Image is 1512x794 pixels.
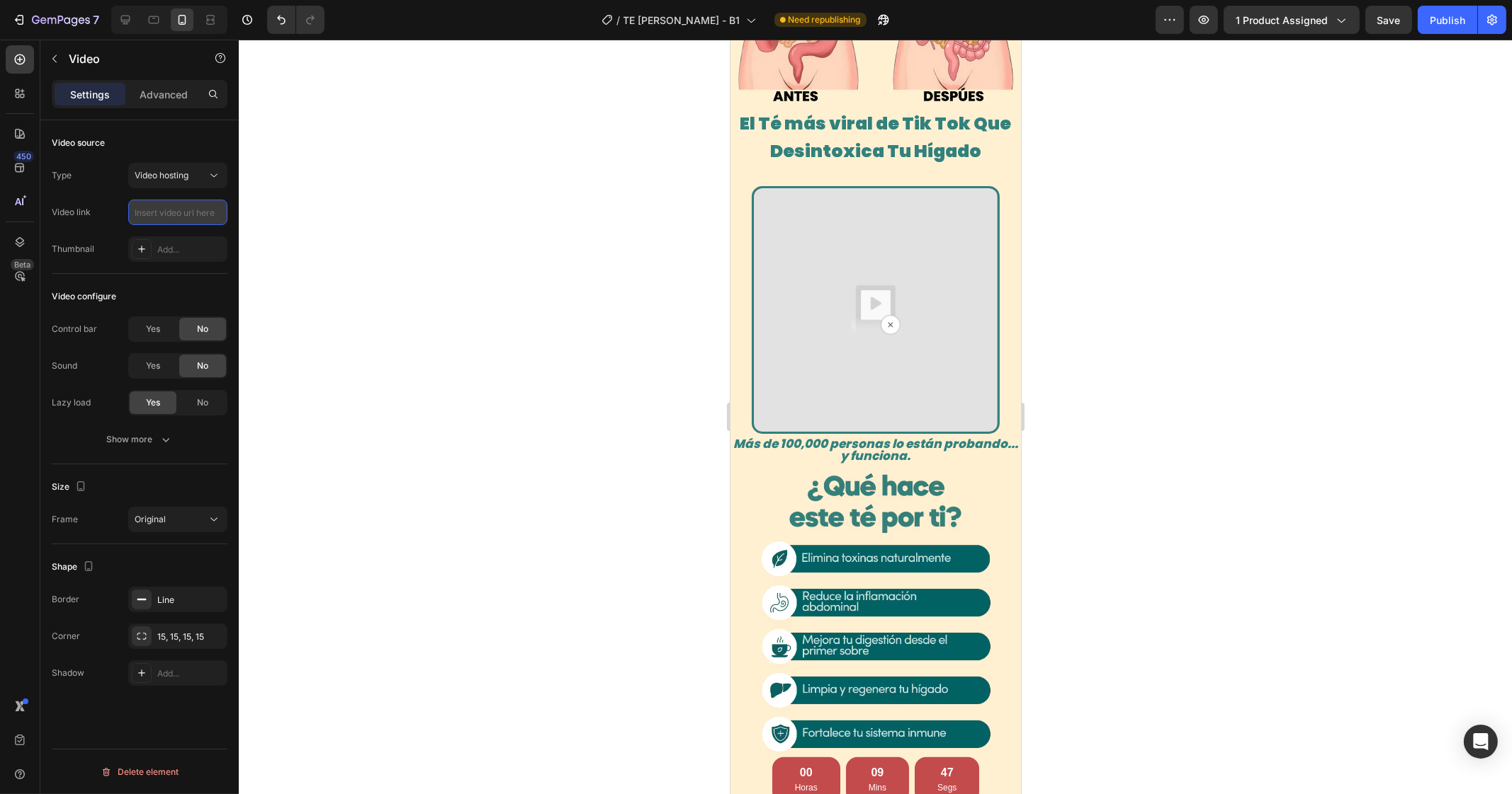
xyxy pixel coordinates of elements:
div: Undo/Redo [267,6,325,34]
span: Yes [146,359,160,372]
div: Video source [52,137,105,149]
div: Publish [1430,13,1465,28]
div: Size [52,478,89,497]
div: 15, 15, 15, 15 [157,631,224,643]
p: Mins [138,741,156,756]
button: Video hosting [128,163,227,188]
div: Corner [52,630,80,643]
div: Add... [157,243,224,256]
span: No [197,396,208,409]
span: No [197,359,208,372]
span: Yes [146,396,160,409]
span: Original [135,514,166,524]
span: Yes [146,323,160,335]
div: Shape [52,558,97,577]
p: Horas [64,741,87,756]
span: No [197,323,208,335]
span: Video hosting [135,170,188,180]
span: Save [1377,14,1401,26]
div: Type [52,169,72,182]
button: 7 [6,6,106,34]
button: Publish [1418,6,1477,34]
iframe: Design area [730,40,1021,794]
div: Control bar [52,323,97,335]
div: 47 [207,726,226,741]
div: Delete element [101,764,179,781]
input: Insert video url here [128,200,227,225]
div: 450 [13,151,34,162]
div: Lazy load [52,396,91,409]
button: Original [128,507,227,532]
div: Show more [107,432,173,447]
div: Open Intercom Messenger [1464,725,1498,759]
button: 1 product assigned [1224,6,1360,34]
button: Show more [52,427,227,452]
button: Delete element [52,761,227,783]
div: Video configure [52,290,116,303]
div: Shadow [52,667,84,679]
button: Save [1365,6,1412,34]
p: 7 [93,11,99,28]
div: 09 [138,726,156,741]
div: Sound [52,359,77,372]
span: / [617,13,621,28]
div: Line [157,594,224,606]
div: Thumbnail [52,243,94,255]
p: Video [69,50,189,67]
div: Beta [11,259,34,270]
div: Border [52,593,79,606]
p: Segs [207,741,226,756]
p: Settings [70,87,110,102]
p: Advanced [140,87,188,102]
span: Need republishing [789,13,861,26]
div: Video link [52,206,91,219]
span: 1 product assigned [1236,13,1328,28]
div: Add... [157,667,224,680]
div: Frame [52,513,78,526]
span: TE [PERSON_NAME] - B1 [624,13,740,28]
